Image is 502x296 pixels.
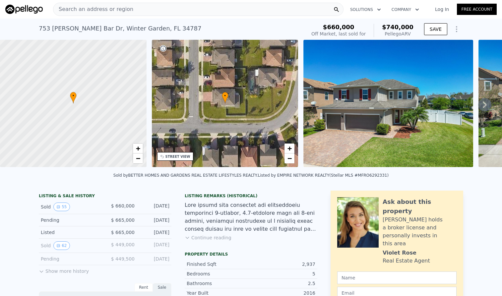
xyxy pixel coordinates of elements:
[136,144,140,152] span: +
[457,4,497,15] a: Free Account
[222,93,228,99] span: •
[39,193,171,200] div: LISTING & SALE HISTORY
[134,283,153,292] div: Rent
[111,217,135,223] span: $ 665,000
[251,261,315,267] div: 2,937
[424,23,447,35] button: SAVE
[383,249,416,257] div: Violet Rose
[185,201,317,233] div: Lore ipsumd sita consectet adi elitseddoeiu temporinci 9-utlabor, 4.7-etdolore magn ali 8-eni adm...
[185,193,317,199] div: Listing Remarks (Historical)
[382,24,413,30] span: $740,000
[140,229,169,236] div: [DATE]
[39,24,201,33] div: 753 [PERSON_NAME] Bar Dr , Winter Garden , FL 34787
[251,270,315,277] div: 5
[133,144,143,153] a: Zoom in
[111,230,135,235] span: $ 665,000
[383,197,457,216] div: Ask about this property
[383,216,457,248] div: [PERSON_NAME] holds a broker license and personally invests in this area
[187,270,251,277] div: Bedrooms
[311,30,366,37] div: Off Market, last sold for
[111,256,135,262] span: $ 449,500
[287,144,292,152] span: +
[287,154,292,162] span: −
[41,256,100,262] div: Pending
[111,203,135,208] span: $ 660,000
[323,24,354,30] span: $660,000
[153,283,171,292] div: Sale
[251,280,315,287] div: 2.5
[140,217,169,223] div: [DATE]
[258,173,389,178] div: Listed by EMPIRE NETWORK REALTY (Stellar MLS #MFRO6292331)
[337,271,457,284] input: Name
[185,252,317,257] div: Property details
[383,257,430,265] div: Real Estate Agent
[140,241,169,250] div: [DATE]
[136,154,140,162] span: −
[187,261,251,267] div: Finished Sqft
[450,23,463,36] button: Show Options
[70,93,77,99] span: •
[5,5,43,14] img: Pellego
[284,144,294,153] a: Zoom in
[111,242,135,247] span: $ 449,000
[185,234,231,241] button: Continue reading
[41,241,100,250] div: Sold
[427,6,457,13] a: Log In
[41,217,100,223] div: Pending
[165,154,190,159] div: STREET VIEW
[284,153,294,163] a: Zoom out
[222,92,228,103] div: •
[140,203,169,211] div: [DATE]
[53,241,70,250] button: View historical data
[70,92,77,103] div: •
[53,5,133,13] span: Search an address or region
[187,280,251,287] div: Bathrooms
[386,4,424,16] button: Company
[345,4,386,16] button: Solutions
[133,153,143,163] a: Zoom out
[303,40,473,167] img: Sale: 47049770 Parcel: 47189471
[140,256,169,262] div: [DATE]
[39,265,89,274] button: Show more history
[382,30,413,37] div: Pellego ARV
[41,229,100,236] div: Listed
[41,203,100,211] div: Sold
[113,173,258,178] div: Sold by BETTER HOMES AND GARDENS REAL ESTATE LIFESTYLES REALTY .
[53,203,70,211] button: View historical data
